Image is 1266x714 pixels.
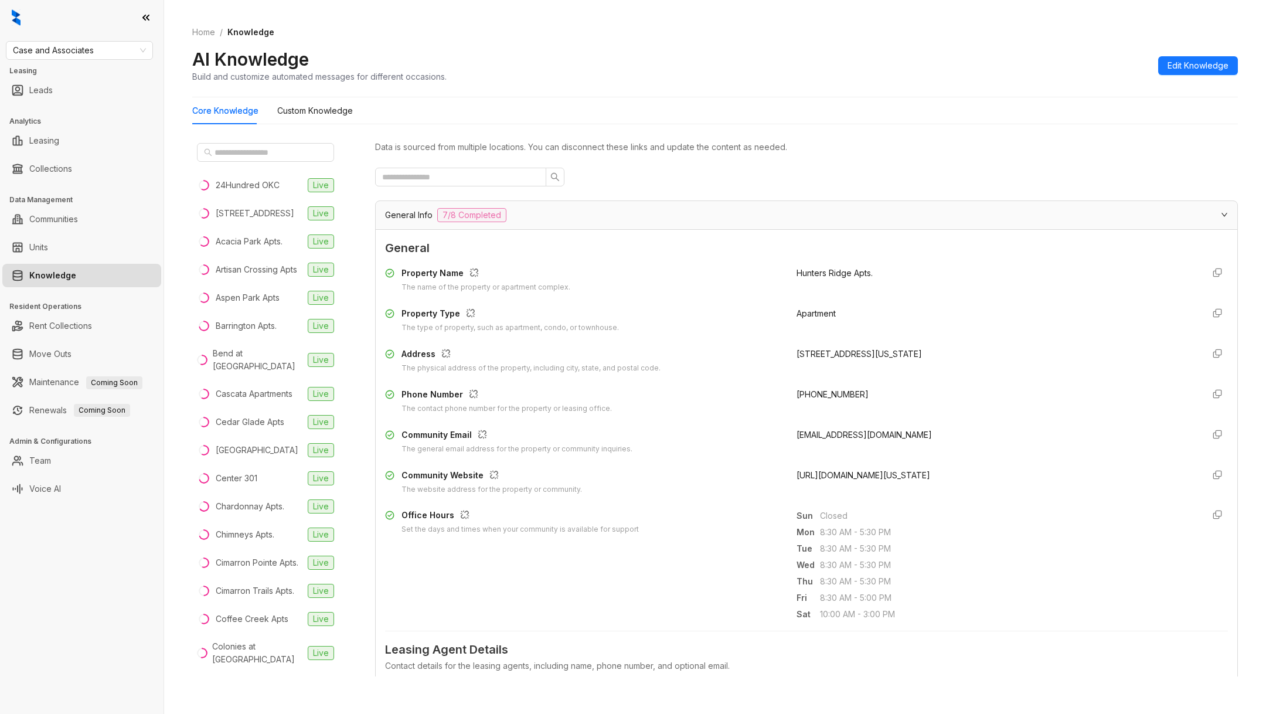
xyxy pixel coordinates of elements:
span: Live [308,528,334,542]
li: Collections [2,157,161,181]
div: Chardonnay Apts. [216,500,284,513]
span: Live [308,415,334,429]
li: Rent Collections [2,314,161,338]
h3: Analytics [9,116,164,127]
div: The type of property, such as apartment, condo, or townhouse. [401,322,619,334]
div: Artisan Crossing Apts [216,263,297,276]
div: Address [401,348,661,363]
span: Case and Associates [13,42,146,59]
div: Contact details for the leasing agents, including name, phone number, and optional email. [385,659,1228,672]
div: Cimarron Trails Apts. [216,584,294,597]
li: Communities [2,208,161,231]
span: Live [308,646,334,660]
span: Live [308,387,334,401]
a: Leasing [29,129,59,152]
span: General [385,239,1228,257]
div: Barrington Apts. [216,319,277,332]
div: Cimarron Pointe Apts. [216,556,298,569]
span: Live [308,556,334,570]
div: [GEOGRAPHIC_DATA] [216,444,298,457]
span: Knowledge [227,27,274,37]
li: Leasing [2,129,161,152]
h3: Resident Operations [9,301,164,312]
span: expanded [1221,211,1228,218]
div: Custom Knowledge [277,104,353,117]
div: The physical address of the property, including city, state, and postal code. [401,363,661,374]
div: Office Hours [401,509,639,524]
a: Rent Collections [29,314,92,338]
span: Sun [797,509,820,522]
div: Data is sourced from multiple locations. You can disconnect these links and update the content as... [375,141,1238,154]
span: Edit Knowledge [1168,59,1228,72]
span: Live [308,353,334,367]
span: 10:00 AM - 3:00 PM [820,608,1194,621]
div: Acacia Park Apts. [216,235,283,248]
div: The general email address for the property or community inquiries. [401,444,632,455]
li: Move Outs [2,342,161,366]
span: 8:30 AM - 5:00 PM [820,591,1194,604]
li: / [220,26,223,39]
span: Sat [797,608,820,621]
span: General Info [385,209,433,222]
h2: AI Knowledge [192,48,309,70]
div: The name of the property or apartment complex. [401,282,570,293]
a: Knowledge [29,264,76,287]
span: Apartment [797,308,836,318]
div: Phone Number [401,388,612,403]
div: Chimneys Apts. [216,528,274,541]
span: Live [308,612,334,626]
span: Live [308,499,334,514]
span: Coming Soon [86,376,142,389]
span: search [204,148,212,157]
a: Team [29,449,51,472]
li: Knowledge [2,264,161,287]
div: Property Name [401,267,570,282]
div: The contact phone number for the property or leasing office. [401,403,612,414]
span: Closed [820,509,1194,522]
div: Aspen Park Apts [216,291,280,304]
span: Hunters Ridge Apts. [797,268,873,278]
span: Leasing Agent Details [385,641,1228,659]
h3: Admin & Configurations [9,436,164,447]
div: 24Hundred OKC [216,179,280,192]
span: Wed [797,559,820,572]
a: Voice AI [29,477,61,501]
div: [STREET_ADDRESS][US_STATE] [797,348,1194,361]
span: [URL][DOMAIN_NAME][US_STATE] [797,470,930,480]
div: General Info7/8 Completed [376,201,1237,229]
span: Live [308,319,334,333]
li: Maintenance [2,370,161,394]
li: Voice AI [2,477,161,501]
span: Live [308,178,334,192]
li: Team [2,449,161,472]
li: Units [2,236,161,259]
span: 8:30 AM - 5:30 PM [820,526,1194,539]
span: 8:30 AM - 5:30 PM [820,575,1194,588]
li: Leads [2,79,161,102]
span: Live [308,234,334,249]
div: Cascata Apartments [216,387,292,400]
div: Center 301 [216,472,257,485]
li: Renewals [2,399,161,422]
span: search [550,172,560,182]
h3: Leasing [9,66,164,76]
span: Fri [797,591,820,604]
div: Core Knowledge [192,104,258,117]
h3: Data Management [9,195,164,205]
span: Live [308,471,334,485]
span: Coming Soon [74,404,130,417]
div: Coffee Creek Apts [216,613,288,625]
div: Community Email [401,429,632,444]
a: Communities [29,208,78,231]
a: Leads [29,79,53,102]
div: Colonies at [GEOGRAPHIC_DATA] [212,640,303,666]
img: logo [12,9,21,26]
span: 8:30 AM - 5:30 PM [820,542,1194,555]
a: Move Outs [29,342,72,366]
button: Edit Knowledge [1158,56,1238,75]
span: Thu [797,575,820,588]
span: [PHONE_NUMBER] [797,389,869,399]
a: Units [29,236,48,259]
span: Live [308,443,334,457]
span: Tue [797,542,820,555]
